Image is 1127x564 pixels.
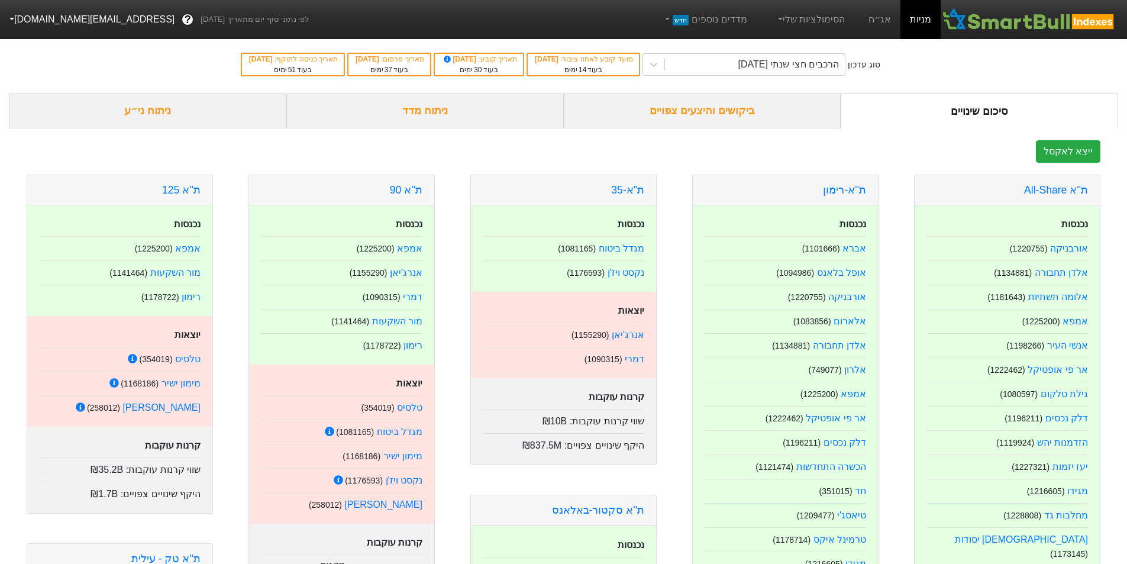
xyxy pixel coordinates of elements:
[848,59,880,71] div: סוג עדכון
[367,537,422,547] strong: קרנות עוקבות
[1061,219,1088,229] strong: נכנסות
[841,389,866,399] a: אמפא
[201,14,309,25] span: לפי נתוני סוף יום מתאריך [DATE]
[441,65,517,75] div: בעוד ימים
[356,55,381,63] span: [DATE]
[182,292,201,302] a: רימון
[608,268,645,278] a: נקסט ויז'ן
[442,55,479,63] span: [DATE]
[87,403,120,412] small: ( 258012 )
[390,184,422,196] a: ת''א 90
[1022,317,1060,326] small: ( 1225200 )
[354,54,424,65] div: תאריך פרסום :
[1044,510,1088,520] a: מחלבות גד
[343,452,380,461] small: ( 1168186 )
[483,433,644,453] div: היקף שינויים צפויים :
[625,354,644,364] a: דמרי
[9,94,286,128] div: ניתוח ני״ע
[797,511,835,520] small: ( 1209477 )
[91,489,118,499] span: ₪1.7B
[618,540,644,550] strong: נכנסות
[474,66,482,74] span: 30
[174,219,201,229] strong: נכנסות
[564,94,841,128] div: ביקושים והיצעים צפויים
[1005,414,1042,423] small: ( 1196211 )
[1063,316,1088,326] a: אמפא
[175,354,201,364] a: טלסיס
[39,482,201,501] div: היקף שינויים צפויים :
[1050,243,1088,253] a: אורבניקה
[955,534,1088,544] a: [DEMOGRAPHIC_DATA] יסודות
[534,65,633,75] div: בעוד ימים
[552,504,644,516] a: ת''א סקטור-באלאנס
[286,94,564,128] div: ניתוח מדד
[611,184,644,196] a: ת"א-35
[145,440,201,450] strong: קרנות עוקבות
[994,268,1032,278] small: ( 1134881 )
[1012,462,1050,472] small: ( 1227321 )
[141,292,179,302] small: ( 1178722 )
[1041,389,1088,399] a: גילת טלקום
[834,316,866,326] a: אלארום
[361,403,394,412] small: ( 354019 )
[331,317,369,326] small: ( 1141464 )
[788,292,826,302] small: ( 1220755 )
[793,317,831,326] small: ( 1083856 )
[91,465,123,475] span: ₪35.2B
[542,416,567,426] span: ₪10B
[1047,340,1088,350] a: אנשי העיר
[842,243,866,253] a: אברא
[673,15,689,25] span: חדש
[336,427,374,437] small: ( 1081165 )
[806,413,866,423] a: אר פי אופטיקל
[363,292,401,302] small: ( 1090315 )
[288,66,296,74] span: 51
[403,292,422,302] a: דמרי
[386,475,423,485] a: נקסט ויז'ן
[824,437,866,447] a: דלק נכסים
[817,268,866,278] a: אופל בלאנס
[535,55,560,63] span: [DATE]
[808,365,841,375] small: ( 749077 )
[185,12,191,28] span: ?
[350,268,387,278] small: ( 1155290 )
[802,244,840,253] small: ( 1101666 )
[773,535,810,544] small: ( 1178714 )
[1000,389,1038,399] small: ( 1080597 )
[800,389,838,399] small: ( 1225200 )
[175,243,201,253] a: אמפא
[771,8,850,31] a: הסימולציות שלי
[345,476,383,485] small: ( 1176593 )
[357,244,395,253] small: ( 1225200 )
[855,486,866,496] a: חד
[363,341,401,350] small: ( 1178722 )
[377,427,422,437] a: מגדל ביטוח
[396,378,422,388] strong: יוצאות
[121,379,159,388] small: ( 1168186 )
[397,402,422,412] a: טלסיס
[755,462,793,472] small: ( 1121474 )
[1027,486,1065,496] small: ( 1216605 )
[135,244,173,253] small: ( 1225200 )
[354,65,424,75] div: בעוד ימים
[579,66,586,74] span: 14
[987,365,1025,375] small: ( 1222462 )
[483,409,644,428] div: שווי קרנות עוקבות :
[309,500,342,510] small: ( 258012 )
[738,57,839,72] div: הרכבים חצי שנתי [DATE]
[819,486,852,496] small: ( 351015 )
[441,54,517,65] div: תאריך קובע :
[249,55,275,63] span: [DATE]
[813,340,866,350] a: אלדן תחבורה
[558,244,596,253] small: ( 1081165 )
[766,414,803,423] small: ( 1222462 )
[839,219,866,229] strong: נכנסות
[1067,486,1088,496] a: מגידו
[1035,268,1088,278] a: אלדן תחבורה
[987,292,1025,302] small: ( 1181643 )
[1028,292,1088,302] a: אלומה תשתיות
[776,268,814,278] small: ( 1094986 )
[585,354,622,364] small: ( 1090315 )
[837,510,866,520] a: טיאסג'י
[1028,365,1088,375] a: אר פי אופטיקל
